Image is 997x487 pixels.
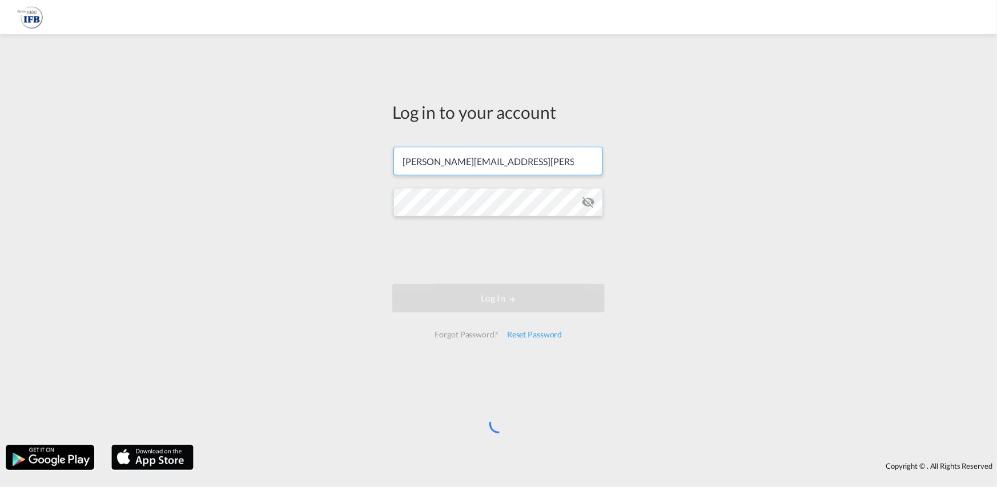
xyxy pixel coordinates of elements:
iframe: reCAPTCHA [412,228,585,272]
img: google.png [5,444,95,471]
div: Copyright © . All Rights Reserved [199,456,997,476]
button: LOGIN [392,284,605,312]
img: b628ab10256c11eeb52753acbc15d091.png [17,5,43,30]
div: Reset Password [502,324,567,345]
img: apple.png [110,444,195,471]
input: Enter email/phone number [393,147,603,175]
div: Forgot Password? [430,324,502,345]
md-icon: icon-eye-off [581,195,595,209]
div: Log in to your account [392,100,605,124]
